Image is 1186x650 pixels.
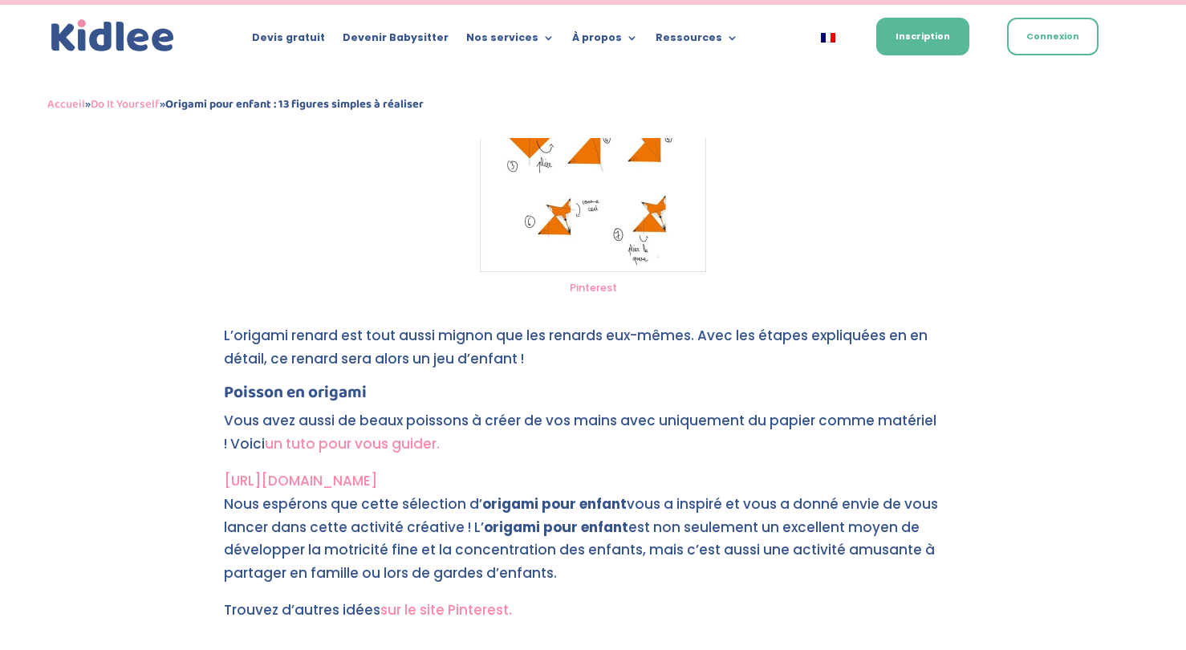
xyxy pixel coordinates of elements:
[224,471,377,490] a: [URL][DOMAIN_NAME]
[265,434,440,453] a: un tuto pour vous guider.
[224,384,962,409] h4: Poisson en origami
[47,95,424,114] span: » »
[224,324,962,384] p: L’origami renard est tout aussi mignon que les renards eux-mêmes. Avec les étapes expliquées en e...
[570,280,617,295] a: Pinterest
[47,16,178,56] a: Kidlee Logo
[47,16,178,56] img: logo_kidlee_bleu
[224,599,962,622] p: Trouvez d’autres idées
[224,493,962,599] p: Nous espérons que cette sélection d’ vous a inspiré et vous a donné envie de vous lancer dans cet...
[380,600,512,620] a: sur le site Pinterest.
[482,494,627,514] strong: origami pour enfant
[484,518,628,537] strong: origami pour enfant
[91,95,160,114] a: Do It Yourself
[876,18,969,55] a: Inscription
[466,32,554,50] a: Nos services
[821,33,835,43] img: Français
[224,409,962,469] p: Vous avez aussi de beaux poissons à créer de vos mains avec uniquement du papier comme matériel !...
[1007,18,1099,55] a: Connexion
[165,95,424,114] strong: Origami pour enfant : 13 figures simples à réaliser
[343,32,449,50] a: Devenir Babysitter
[47,95,85,114] a: Accueil
[572,32,638,50] a: À propos
[656,32,738,50] a: Ressources
[252,32,325,50] a: Devis gratuit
